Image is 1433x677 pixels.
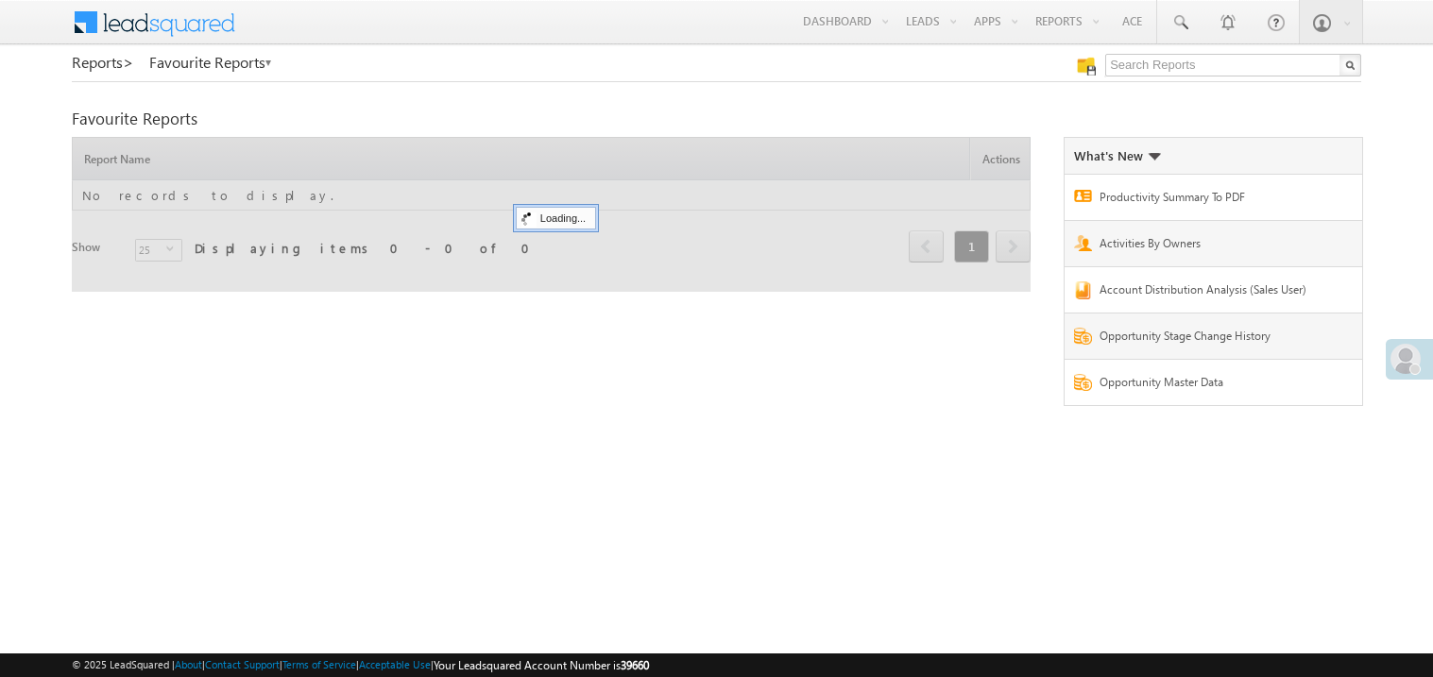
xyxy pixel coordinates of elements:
[175,658,202,670] a: About
[1074,281,1092,299] img: Report
[1074,147,1161,164] div: What's New
[72,656,649,674] span: © 2025 LeadSquared | | | | |
[1100,374,1321,396] a: Opportunity Master Data
[72,110,1361,127] div: Favourite Reports
[1074,374,1092,391] img: Report
[282,658,356,670] a: Terms of Service
[1100,328,1321,349] a: Opportunity Stage Change History
[1074,328,1092,345] img: Report
[1074,190,1092,202] img: Report
[1105,54,1361,76] input: Search Reports
[1100,281,1321,303] a: Account Distribution Analysis (Sales User)
[434,658,649,672] span: Your Leadsquared Account Number is
[359,658,431,670] a: Acceptable Use
[1074,235,1092,251] img: Report
[516,207,596,229] div: Loading...
[1100,189,1321,211] a: Productivity Summary To PDF
[1077,57,1096,76] img: Manage all your saved reports!
[72,54,134,71] a: Reports>
[621,658,649,672] span: 39660
[1148,153,1161,161] img: What's new
[205,658,280,670] a: Contact Support
[123,51,134,73] span: >
[149,54,273,71] a: Favourite Reports
[1100,235,1321,257] a: Activities By Owners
